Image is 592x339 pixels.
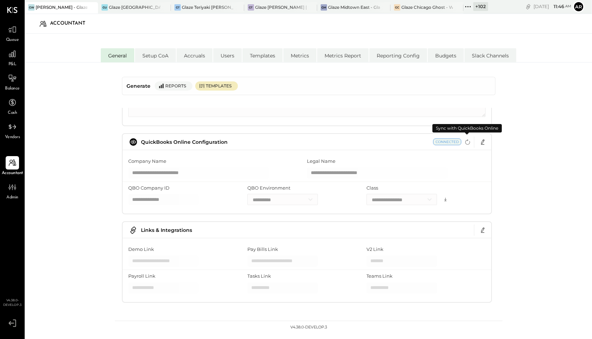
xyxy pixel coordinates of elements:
[109,4,161,10] div: Glaze [GEOGRAPHIC_DATA] - 110 Uni
[128,273,155,279] label: Payroll Link
[6,195,18,201] span: Admin
[247,273,271,279] label: Tasks Link
[242,48,283,62] li: Templates
[101,48,134,62] li: General
[101,4,108,11] div: GU
[128,158,166,165] label: Company Name
[5,86,20,92] span: Balance
[307,158,335,165] label: Legal Name
[141,227,192,233] span: Links & Integrations
[290,325,327,330] div: v 4.38.0-develop.3
[321,4,327,11] div: GM
[328,4,380,10] div: Glaze Midtown East - Glaze Lexington One LLC
[165,83,189,89] div: Reports
[155,81,192,91] button: Reports
[394,4,400,11] div: GC
[213,48,242,62] li: Users
[283,48,316,62] li: Metrics
[247,185,290,191] label: QBO Environment
[366,185,378,191] label: Class
[0,96,24,116] a: Cash
[573,1,584,12] button: Ar
[8,110,17,116] span: Cash
[0,180,24,201] a: Admin
[2,170,23,177] span: Accountant
[525,3,532,10] div: copy link
[128,185,169,191] label: QBO Company ID
[534,3,571,10] div: [DATE]
[8,61,17,68] span: P&L
[36,4,87,10] div: [PERSON_NAME] - Glaze Williamsburg One LLC
[177,48,212,62] li: Accruals
[369,48,427,62] li: Reporting Config
[0,156,24,177] a: Accountant
[0,120,24,141] a: Vendors
[128,246,154,253] label: Demo Link
[317,48,369,62] li: Metrics Report
[247,246,278,253] label: Pay Bills Link
[28,4,35,11] div: GW
[50,18,92,29] div: Accountant
[440,194,451,205] button: Get classes from QBO (make sure token is "Connected")
[127,80,150,92] h4: Generate
[433,138,461,145] div: Current Status: Connected
[141,139,228,145] span: QuickBooks Online Configuration
[6,37,19,43] span: Queue
[5,134,20,141] span: Vendors
[0,23,24,43] a: Queue
[0,72,24,92] a: Balance
[366,246,383,253] label: V2 Link
[182,4,234,10] div: Glaze Teriyaki [PERSON_NAME] Street - [PERSON_NAME] River [PERSON_NAME] LLC
[464,48,516,62] li: Slack Channels
[428,48,464,62] li: Budgets
[366,273,393,279] label: Teams Link
[473,2,488,11] div: + 102
[401,4,453,10] div: Glaze Chicago Ghost - West River Rice LLC
[206,83,234,89] div: Templates
[255,4,307,10] div: Glaze [PERSON_NAME] [PERSON_NAME] LLC
[174,4,181,11] div: GT
[195,81,238,91] button: Templates
[248,4,254,11] div: GT
[135,48,176,62] li: Setup CoA
[432,124,502,132] div: Sync with QuickBooks Online
[0,47,24,68] a: P&L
